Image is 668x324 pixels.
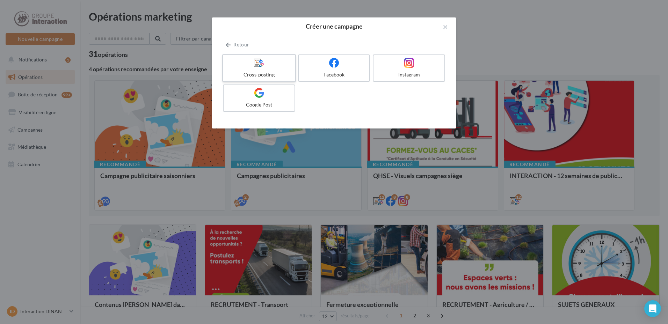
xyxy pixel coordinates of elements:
div: Google Post [226,101,292,108]
div: Cross-posting [226,71,292,78]
div: Instagram [376,71,442,78]
h2: Créer une campagne [223,23,445,29]
div: Open Intercom Messenger [644,300,661,317]
div: Facebook [302,71,367,78]
button: Retour [223,40,252,49]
